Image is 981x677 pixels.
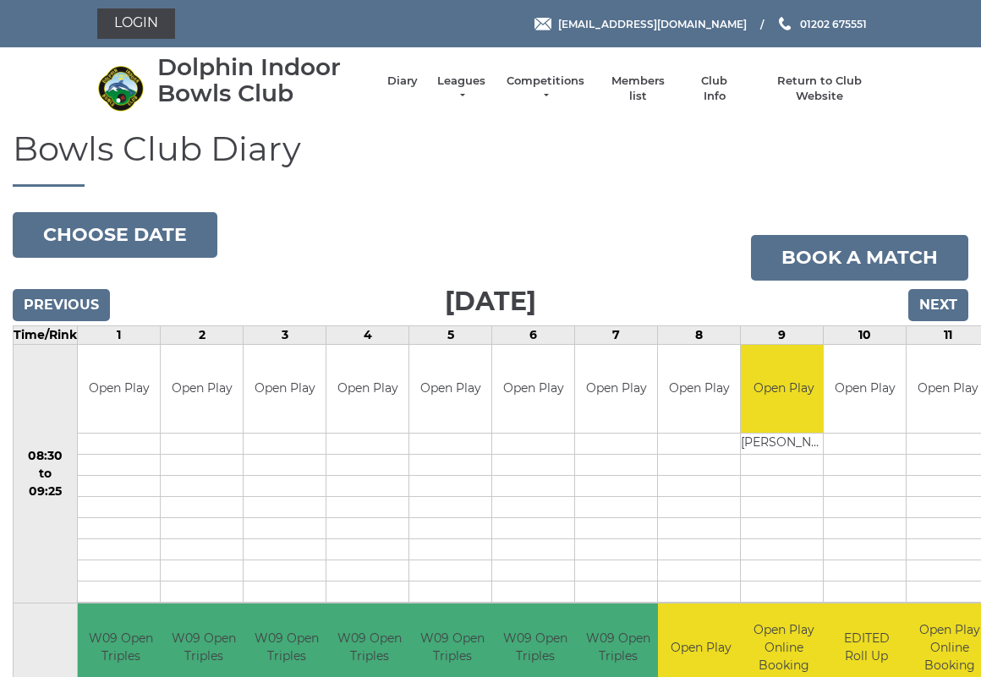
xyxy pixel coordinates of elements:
[161,345,243,434] td: Open Play
[824,325,907,344] td: 10
[244,345,326,434] td: Open Play
[97,8,175,39] a: Login
[741,345,826,434] td: Open Play
[409,345,491,434] td: Open Play
[800,17,867,30] span: 01202 675551
[908,289,968,321] input: Next
[14,325,78,344] td: Time/Rink
[492,325,575,344] td: 6
[492,345,574,434] td: Open Play
[776,16,867,32] a: Phone us 01202 675551
[558,17,747,30] span: [EMAIL_ADDRESS][DOMAIN_NAME]
[602,74,672,104] a: Members list
[244,325,326,344] td: 3
[779,17,791,30] img: Phone us
[751,235,968,281] a: Book a match
[435,74,488,104] a: Leagues
[97,65,144,112] img: Dolphin Indoor Bowls Club
[741,325,824,344] td: 9
[387,74,418,89] a: Diary
[409,325,492,344] td: 5
[690,74,739,104] a: Club Info
[505,74,586,104] a: Competitions
[14,344,78,603] td: 08:30 to 09:25
[161,325,244,344] td: 2
[13,130,968,187] h1: Bowls Club Diary
[824,345,906,434] td: Open Play
[575,345,657,434] td: Open Play
[575,325,658,344] td: 7
[78,345,160,434] td: Open Play
[534,16,747,32] a: Email [EMAIL_ADDRESS][DOMAIN_NAME]
[13,289,110,321] input: Previous
[326,345,408,434] td: Open Play
[658,325,741,344] td: 8
[741,434,826,455] td: [PERSON_NAME]
[78,325,161,344] td: 1
[534,18,551,30] img: Email
[658,345,740,434] td: Open Play
[13,212,217,258] button: Choose date
[756,74,884,104] a: Return to Club Website
[157,54,370,106] div: Dolphin Indoor Bowls Club
[326,325,409,344] td: 4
